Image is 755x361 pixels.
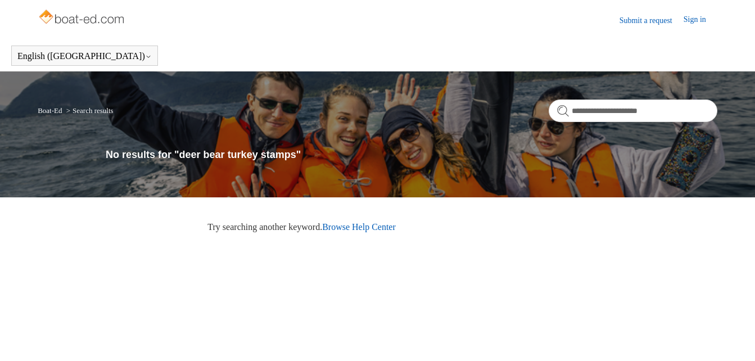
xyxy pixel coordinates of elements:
p: Try searching another keyword. [207,220,717,234]
img: Boat-Ed Help Center home page [38,7,127,29]
a: Sign in [684,13,717,27]
button: English ([GEOGRAPHIC_DATA]) [17,51,152,61]
input: Search [549,100,717,122]
div: Live chat [717,323,747,353]
li: Boat-Ed [38,106,64,115]
li: Search results [64,106,114,115]
a: Browse Help Center [322,222,396,232]
a: Boat-Ed [38,106,62,115]
a: Submit a request [620,15,684,26]
h1: No results for "deer bear turkey stamps" [106,147,717,163]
